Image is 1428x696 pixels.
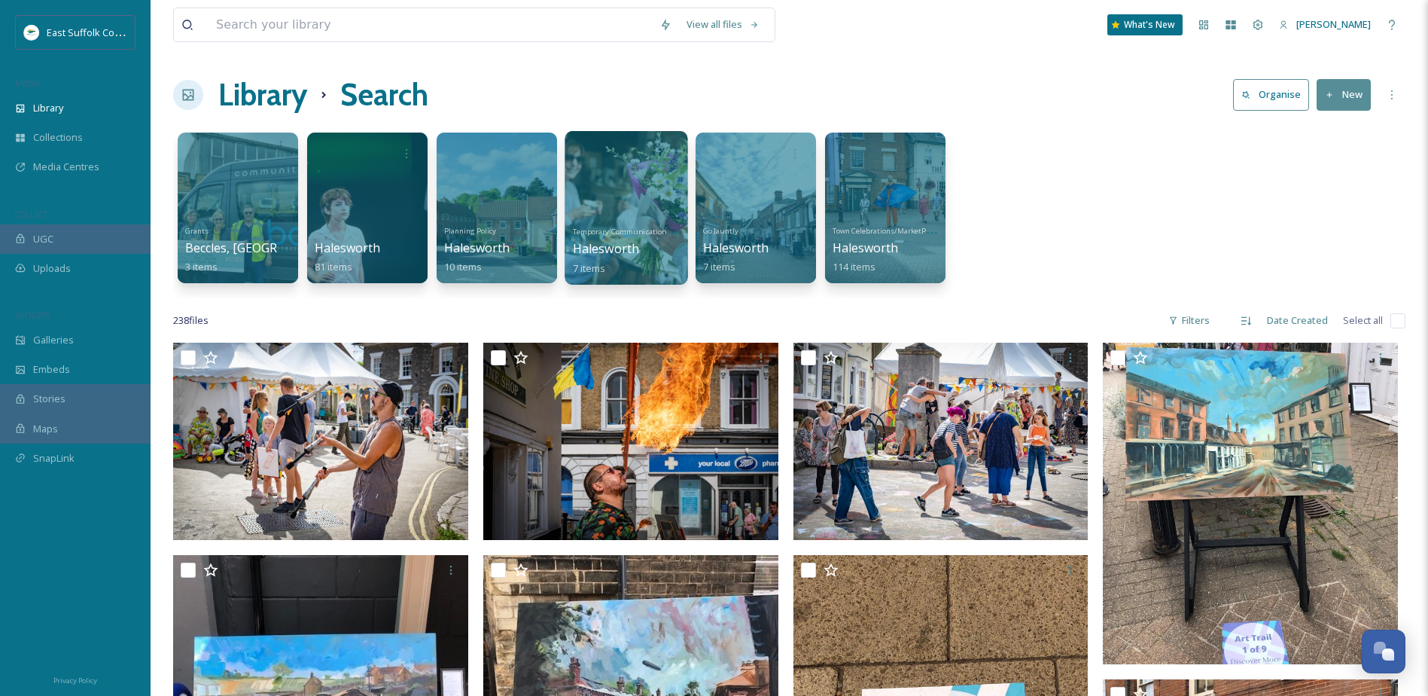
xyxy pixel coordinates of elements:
span: Maps [33,422,58,436]
a: Library [218,72,307,118]
span: Halesworth [573,240,640,257]
h1: Search [340,72,428,118]
div: Filters [1161,306,1217,335]
span: UGC [33,232,53,246]
span: Media Centres [33,160,99,174]
span: Collections [33,130,83,145]
a: Go JauntlyHalesworth7 items [703,222,769,273]
span: Stories [33,392,65,406]
button: New [1317,79,1371,110]
span: MEDIA [15,78,41,89]
span: Halesworth [833,240,898,256]
button: Open Chat [1362,630,1405,673]
a: Temporary Communications ImagesHalesworth7 items [573,222,697,274]
span: Halesworth [315,240,380,256]
input: Search your library [209,8,652,41]
button: Organise [1233,79,1309,110]
a: Organise [1233,79,1317,110]
a: Privacy Policy [53,670,97,688]
div: Date Created [1259,306,1335,335]
img: JC5.jpg [1103,343,1398,664]
img: _DSF7766-Enhanced.jpg [173,343,468,540]
a: [PERSON_NAME] [1271,10,1378,39]
span: Galleries [33,333,74,347]
img: ESC%20Logo.png [24,25,39,40]
a: View all files [679,10,767,39]
img: _DSF7757-Enhanced.jpg [793,343,1089,540]
span: East Suffolk Council [47,25,135,39]
span: Select all [1343,313,1383,328]
span: Halesworth [703,240,769,256]
img: _DSF7784-Enhanced.jpg [483,343,778,540]
span: Library [33,101,63,115]
span: 81 items [315,260,352,273]
a: GrantsBeccles, [GEOGRAPHIC_DATA], [GEOGRAPHIC_DATA] and villages3 items [185,222,550,273]
span: 3 items [185,260,218,273]
span: [PERSON_NAME] [1296,17,1371,31]
a: What's New [1107,14,1183,35]
span: COLLECT [15,209,47,220]
span: Halesworth [444,240,510,256]
span: Embeds [33,362,70,377]
span: Beccles, [GEOGRAPHIC_DATA], [GEOGRAPHIC_DATA] and villages [185,240,550,256]
span: SnapLink [33,451,75,466]
span: WIDGETS [15,310,50,321]
span: 10 items [444,260,482,273]
span: Uploads [33,261,71,276]
span: Temporary Communications Images [573,226,697,236]
a: Town Celebrations/MarketPlaceHalesworth114 items [833,222,939,273]
span: 7 items [573,261,606,274]
a: Halesworth81 items [315,241,380,273]
span: Grants [185,226,209,236]
span: 114 items [833,260,875,273]
span: 238 file s [173,313,209,328]
span: Privacy Policy [53,676,97,685]
span: Town Celebrations/MarketPlace [833,226,939,236]
span: 7 items [703,260,735,273]
span: Planning Policy [444,226,496,236]
span: Go Jauntly [703,226,738,236]
a: Planning PolicyHalesworth10 items [444,222,510,273]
